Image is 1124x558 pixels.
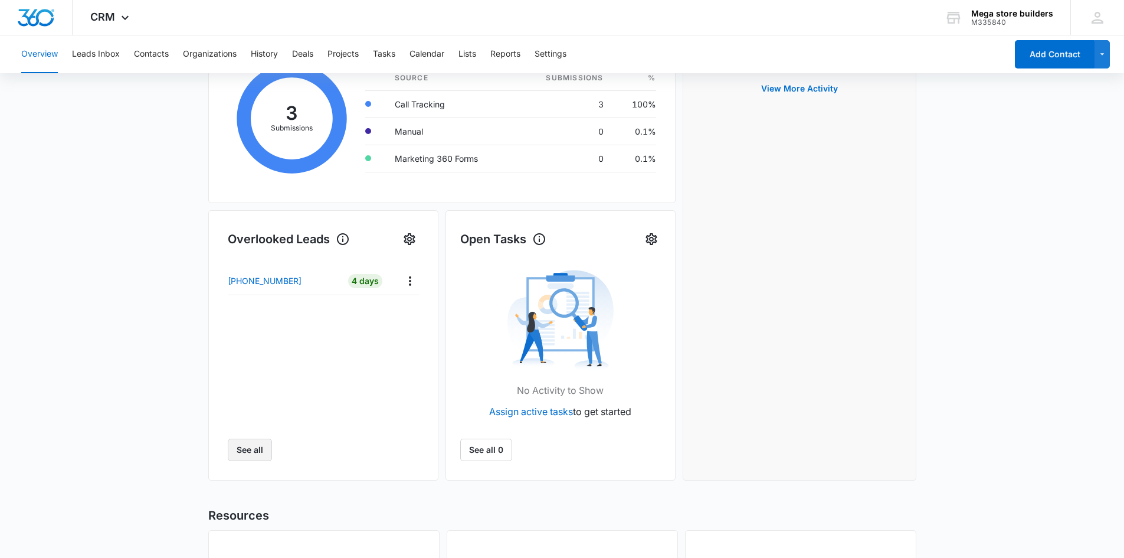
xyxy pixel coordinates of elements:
[327,35,359,73] button: Projects
[516,66,613,91] th: Submissions
[489,404,631,419] p: to get started
[460,230,546,248] h1: Open Tasks
[228,275,302,287] p: [PHONE_NUMBER]
[516,145,613,172] td: 0
[613,90,656,118] td: 100%
[489,406,573,417] a: Assign active tasks
[251,35,278,73] button: History
[385,118,516,145] td: Manual
[208,507,916,524] h2: Resources
[134,35,169,73] button: Contacts
[400,230,419,249] button: Settings
[90,11,115,23] span: CRM
[21,35,58,73] button: Overview
[373,35,395,73] button: Tasks
[613,118,656,145] td: 0.1%
[642,230,661,249] button: Settings
[971,9,1053,18] div: account name
[183,35,237,73] button: Organizations
[292,35,313,73] button: Deals
[516,118,613,145] td: 0
[458,35,476,73] button: Lists
[401,272,419,290] button: Actions
[613,145,656,172] td: 0.1%
[385,145,516,172] td: Marketing 360 Forms
[228,275,339,287] a: [PHONE_NUMBER]
[228,439,272,461] button: See all
[385,90,516,118] td: Call Tracking
[971,18,1053,27] div: account id
[72,35,120,73] button: Leads Inbox
[516,90,613,118] td: 3
[613,66,656,91] th: %
[517,383,604,397] p: No Activity to Show
[460,439,512,461] a: See all 0
[535,35,566,73] button: Settings
[409,35,444,73] button: Calendar
[385,66,516,91] th: Source
[1015,40,1094,68] button: Add Contact
[490,35,520,73] button: Reports
[749,74,850,103] button: View More Activity
[348,274,382,288] div: 4 Days
[228,230,350,248] h1: Overlooked Leads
